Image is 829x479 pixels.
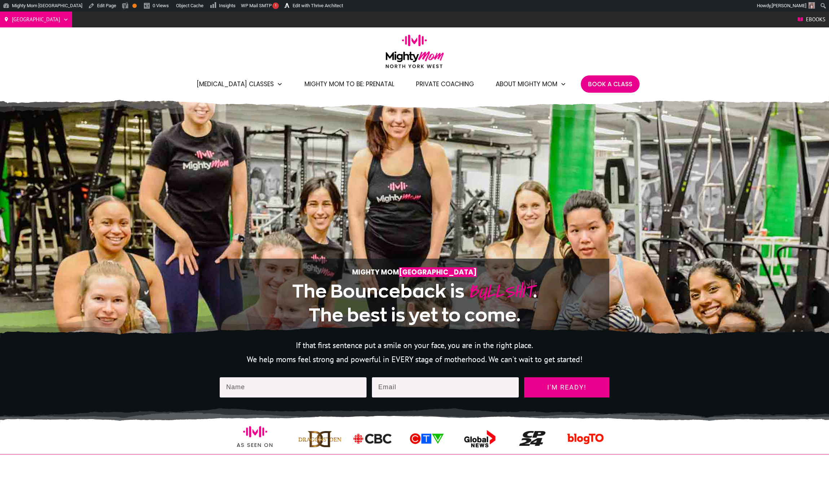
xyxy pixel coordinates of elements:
input: Name [220,377,367,397]
span: [GEOGRAPHIC_DATA] [399,267,477,277]
a: Private Coaching [416,78,474,90]
a: About Mighty Mom [496,78,566,90]
span: [GEOGRAPHIC_DATA] [12,14,60,25]
a: Mighty Mom to Be: Prenatal [304,78,394,90]
img: ico-mighty-mom [298,428,342,450]
img: ico-mighty-mom [519,431,545,446]
span: If that first sentence put a smile on your face, you are in the right place. [296,340,533,350]
span: About Mighty Mom [496,78,557,90]
img: ico-mighty-mom [243,419,267,444]
span: We help moms feel strong and powerful in EVERY stage of motherhood. We can't wait to get started! [247,354,583,364]
div: OK [132,4,137,8]
span: BULLSHIT [468,278,533,305]
h1: . [242,279,587,327]
span: [PERSON_NAME] [772,3,806,8]
a: Ebooks [798,14,825,25]
span: The best is yet to come. [309,305,521,325]
span: [MEDICAL_DATA] Classes [197,78,274,90]
span: ! [272,3,279,9]
p: As seen on [220,440,290,450]
a: [GEOGRAPHIC_DATA] [4,14,69,25]
strong: Mighty Mom [352,267,477,277]
span: Ebooks [806,14,825,25]
a: [MEDICAL_DATA] Classes [197,78,283,90]
img: ico-mighty-mom [404,431,449,446]
span: I'm ready! [531,384,603,391]
img: ico-mighty-mom [565,419,606,459]
img: ico-mighty-mom [455,429,503,448]
input: Email [372,377,519,397]
a: Book A Class [588,78,632,90]
span: The Bounceback is [292,281,464,301]
img: ico-mighty-mom [352,432,394,445]
a: I'm ready! [524,377,609,397]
